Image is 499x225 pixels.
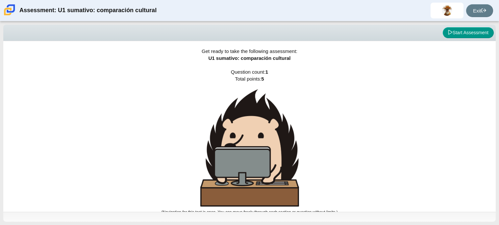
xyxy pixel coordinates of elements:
[466,4,493,17] a: Exit
[443,27,494,38] button: Start Assessment
[19,3,157,18] div: Assessment: U1 sumativo: comparación cultural
[3,3,16,17] img: Carmen School of Science & Technology
[442,5,452,16] img: alanys.lopez.NeUvdc
[161,69,337,214] span: Question count: Total points:
[202,48,297,54] span: Get ready to take the following assessment:
[208,55,290,61] span: U1 sumativo: comparación cultural
[261,76,264,82] b: 5
[3,12,16,18] a: Carmen School of Science & Technology
[265,69,268,75] b: 1
[200,89,299,207] img: hedgehog-behind-computer-large.png
[161,210,337,214] small: (Navigation for this test is open. You can move freely through each section or question without l...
